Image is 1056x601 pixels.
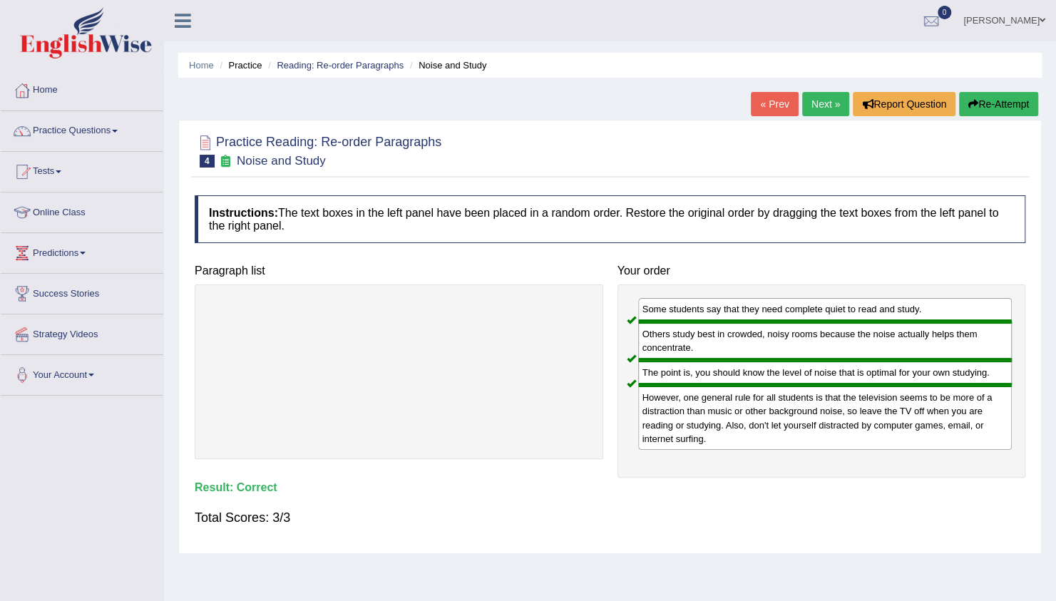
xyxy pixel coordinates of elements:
[1,355,163,391] a: Your Account
[216,58,262,72] li: Practice
[195,500,1025,535] div: Total Scores: 3/3
[638,360,1013,385] div: The point is, you should know the level of noise that is optimal for your own studying.
[638,322,1013,360] div: Others study best in crowded, noisy rooms because the noise actually helps them concentrate.
[617,264,1026,277] h4: Your order
[195,481,1025,494] h4: Result:
[195,264,603,277] h4: Paragraph list
[1,314,163,350] a: Strategy Videos
[638,298,1013,322] div: Some students say that they need complete quiet to read and study.
[638,385,1013,449] div: However, one general rule for all students is that the television seems to be more of a distracti...
[1,111,163,147] a: Practice Questions
[1,152,163,188] a: Tests
[209,207,278,219] b: Instructions:
[277,60,404,71] a: Reading: Re-order Paragraphs
[1,71,163,106] a: Home
[959,92,1038,116] button: Re-Attempt
[853,92,955,116] button: Report Question
[195,195,1025,243] h4: The text boxes in the left panel have been placed in a random order. Restore the original order b...
[406,58,487,72] li: Noise and Study
[237,154,326,168] small: Noise and Study
[1,192,163,228] a: Online Class
[802,92,849,116] a: Next »
[1,274,163,309] a: Success Stories
[1,233,163,269] a: Predictions
[189,60,214,71] a: Home
[218,155,233,168] small: Exam occurring question
[938,6,952,19] span: 0
[200,155,215,168] span: 4
[195,132,441,168] h2: Practice Reading: Re-order Paragraphs
[751,92,798,116] a: « Prev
